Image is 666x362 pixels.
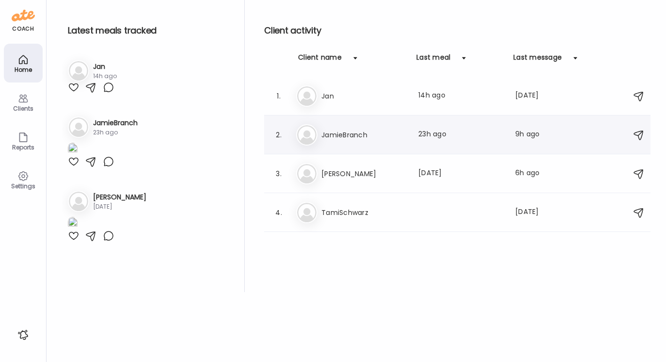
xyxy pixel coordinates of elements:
div: 14h ago [418,90,504,102]
img: bg-avatar-default.svg [69,192,88,211]
h2: Latest meals tracked [68,23,229,38]
div: 4. [273,207,285,218]
div: Last meal [416,52,450,68]
img: bg-avatar-default.svg [69,61,88,81]
h3: [PERSON_NAME] [93,192,146,202]
img: bg-avatar-default.svg [69,117,88,137]
img: bg-avatar-default.svg [297,125,317,145]
img: ate [12,8,35,23]
img: images%2FXImTVQBs16eZqGQ4AKMzePIDoFr2%2FcR4pTXF4rrD5Cv7Ysf1t%2FSrb4EPEaeQXTFGD5vQCm_1080 [68,143,78,156]
div: 9h ago [515,129,553,141]
div: 1. [273,90,285,102]
h3: Jan [321,90,407,102]
div: 6h ago [515,168,553,180]
div: [DATE] [515,90,553,102]
div: coach [12,25,34,33]
h3: JamieBranch [321,129,407,141]
div: Last message [513,52,562,68]
div: 23h ago [418,129,504,141]
div: 3. [273,168,285,180]
img: bg-avatar-default.svg [297,86,317,106]
h3: JamieBranch [93,118,138,128]
div: 2. [273,129,285,141]
div: Reports [6,144,41,150]
h3: Jan [93,62,117,72]
div: 23h ago [93,128,138,137]
h3: TamiSchwarz [321,207,407,218]
div: [DATE] [93,202,146,211]
div: 14h ago [93,72,117,81]
div: [DATE] [418,168,504,180]
img: bg-avatar-default.svg [297,164,317,183]
div: [DATE] [515,207,553,218]
h2: Client activity [264,23,650,38]
div: Home [6,66,41,73]
div: Settings [6,183,41,189]
img: bg-avatar-default.svg [297,203,317,222]
div: Client name [298,52,342,68]
div: Clients [6,105,41,112]
h3: [PERSON_NAME] [321,168,407,180]
img: images%2F34M9xvfC7VOFbuVuzn79gX2qEI22%2FkiZB83JzwY3vZKNppMi2%2FPzNJVI9VlEzqnfm04f3Y_1080 [68,217,78,230]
